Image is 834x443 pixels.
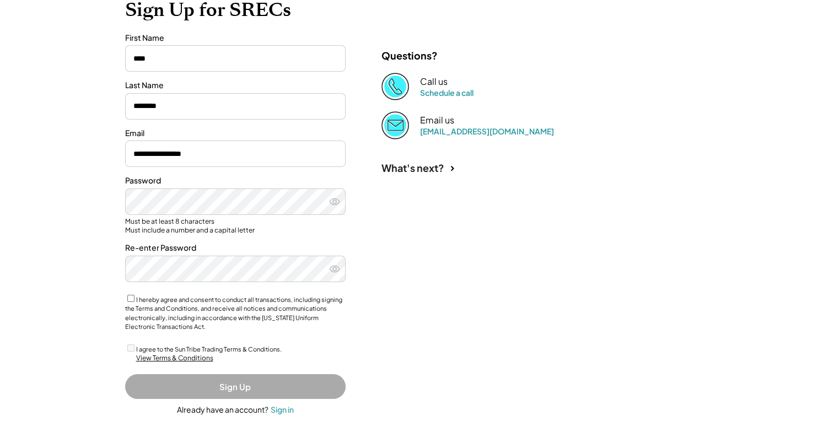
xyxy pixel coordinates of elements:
[381,111,409,139] img: Email%202%403x.png
[136,345,282,353] label: I agree to the Sun Tribe Trading Terms & Conditions.
[271,404,294,414] div: Sign in
[125,374,346,399] button: Sign Up
[125,80,346,91] div: Last Name
[125,217,346,234] div: Must be at least 8 characters Must include a number and a capital letter
[125,175,346,186] div: Password
[381,161,444,174] div: What's next?
[381,73,409,100] img: Phone%20copy%403x.png
[136,354,213,363] div: View Terms & Conditions
[177,404,268,415] div: Already have an account?
[420,88,474,98] a: Schedule a call
[420,126,554,136] a: [EMAIL_ADDRESS][DOMAIN_NAME]
[420,76,448,88] div: Call us
[125,33,346,44] div: First Name
[125,128,346,139] div: Email
[125,296,342,331] label: I hereby agree and consent to conduct all transactions, including signing the Terms and Condition...
[381,49,438,62] div: Questions?
[420,115,454,126] div: Email us
[125,242,346,253] div: Re-enter Password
